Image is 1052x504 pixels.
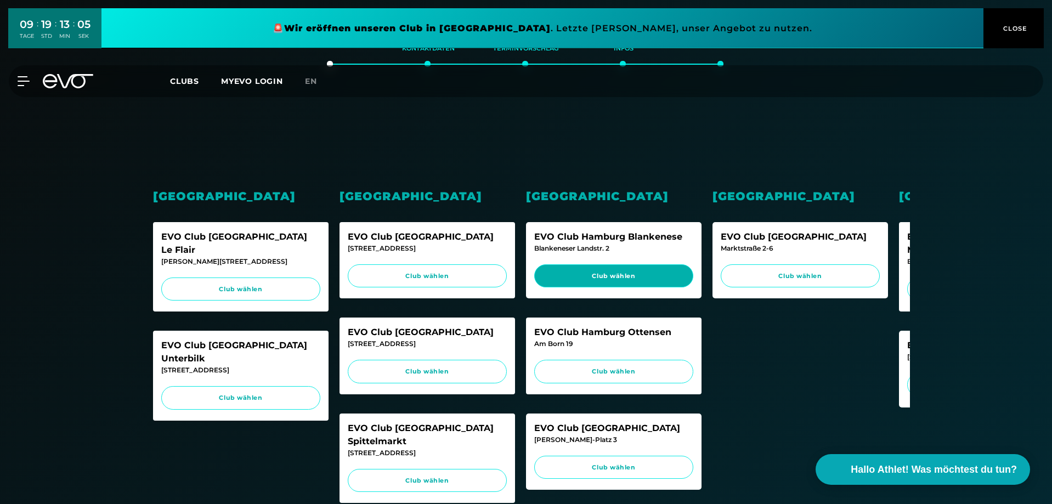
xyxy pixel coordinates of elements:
[161,386,320,410] a: Club wählen
[534,339,693,349] div: Am Born 19
[348,230,507,243] div: EVO Club [GEOGRAPHIC_DATA]
[59,32,70,40] div: MIN
[712,188,888,205] div: [GEOGRAPHIC_DATA]
[534,243,693,253] div: Blankeneser Landstr. 2
[545,367,683,376] span: Club wählen
[161,365,320,375] div: [STREET_ADDRESS]
[77,32,91,40] div: SEK
[545,463,683,472] span: Club wählen
[41,32,52,40] div: STD
[161,278,320,301] a: Club wählen
[534,230,693,243] div: EVO Club Hamburg Blankenese
[172,393,310,403] span: Club wählen
[721,243,880,253] div: Marktstraße 2-6
[348,326,507,339] div: EVO Club [GEOGRAPHIC_DATA]
[20,32,34,40] div: TAGE
[358,476,496,485] span: Club wählen
[731,271,869,281] span: Club wählen
[348,469,507,492] a: Club wählen
[77,16,91,32] div: 05
[305,75,330,88] a: en
[340,188,515,205] div: [GEOGRAPHIC_DATA]
[37,18,38,47] div: :
[73,18,75,47] div: :
[348,360,507,383] a: Club wählen
[816,454,1030,485] button: Hallo Athlet! Was möchtest du tun?
[59,16,70,32] div: 13
[534,435,693,445] div: [PERSON_NAME]-Platz 3
[534,360,693,383] a: Club wählen
[161,339,320,365] div: EVO Club [GEOGRAPHIC_DATA] Unterbilk
[545,271,683,281] span: Club wählen
[153,188,329,205] div: [GEOGRAPHIC_DATA]
[41,16,52,32] div: 19
[534,422,693,435] div: EVO Club [GEOGRAPHIC_DATA]
[221,76,283,86] a: MYEVO LOGIN
[170,76,199,86] span: Clubs
[161,257,320,267] div: [PERSON_NAME][STREET_ADDRESS]
[172,285,310,294] span: Club wählen
[534,456,693,479] a: Club wählen
[305,76,317,86] span: en
[348,264,507,288] a: Club wählen
[851,462,1017,477] span: Hallo Athlet! Was möchtest du tun?
[348,243,507,253] div: [STREET_ADDRESS]
[20,16,34,32] div: 09
[534,264,693,288] a: Club wählen
[55,18,56,47] div: :
[348,448,507,458] div: [STREET_ADDRESS]
[983,8,1044,48] button: CLOSE
[721,230,880,243] div: EVO Club [GEOGRAPHIC_DATA]
[170,76,221,86] a: Clubs
[1000,24,1027,33] span: CLOSE
[526,188,702,205] div: [GEOGRAPHIC_DATA]
[721,264,880,288] a: Club wählen
[358,271,496,281] span: Club wählen
[358,367,496,376] span: Club wählen
[534,326,693,339] div: EVO Club Hamburg Ottensen
[348,422,507,448] div: EVO Club [GEOGRAPHIC_DATA] Spittelmarkt
[348,339,507,349] div: [STREET_ADDRESS]
[161,230,320,257] div: EVO Club [GEOGRAPHIC_DATA] Le Flair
